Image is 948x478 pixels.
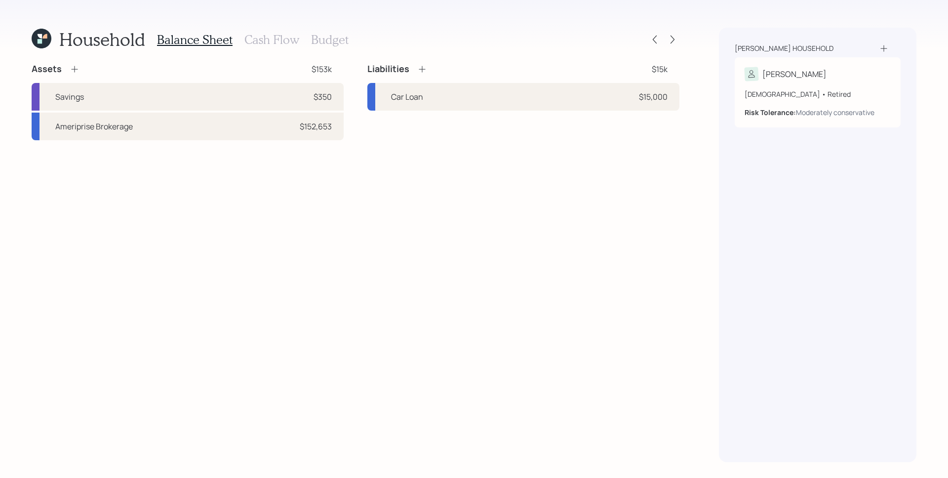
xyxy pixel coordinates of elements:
div: Car Loan [391,91,423,103]
h4: Liabilities [367,64,409,75]
div: Moderately conservative [796,107,874,118]
h3: Budget [311,33,349,47]
div: $15k [652,63,668,75]
b: Risk Tolerance: [745,108,796,117]
h4: Assets [32,64,62,75]
h3: Cash Flow [244,33,299,47]
div: [PERSON_NAME] [762,68,827,80]
div: Savings [55,91,84,103]
div: Ameriprise Brokerage [55,120,133,132]
h1: Household [59,29,145,50]
div: $15,000 [639,91,668,103]
div: $153k [312,63,332,75]
div: $152,653 [300,120,332,132]
div: $350 [314,91,332,103]
h3: Balance Sheet [157,33,233,47]
div: [PERSON_NAME] household [735,43,833,53]
div: [DEMOGRAPHIC_DATA] • Retired [745,89,891,99]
